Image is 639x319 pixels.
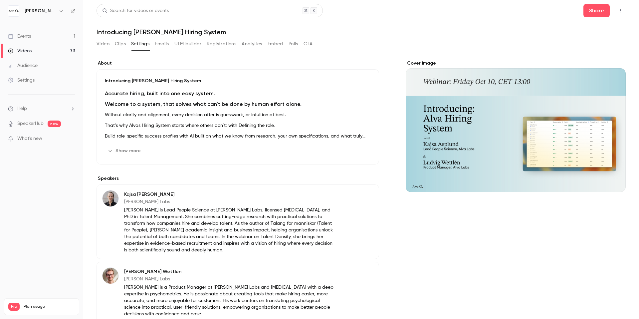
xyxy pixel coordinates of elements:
[124,276,336,282] p: [PERSON_NAME] Labs
[97,175,379,182] label: Speakers
[124,198,336,205] p: [PERSON_NAME] Labs
[105,132,371,140] p: Build role-specific success profiles with AI built on what we know from research, your own specif...
[97,39,109,49] button: Video
[102,7,169,14] div: Search for videos or events
[17,105,27,112] span: Help
[8,303,20,311] span: Pro
[207,39,236,49] button: Registrations
[155,39,169,49] button: Emails
[8,77,35,84] div: Settings
[8,33,31,40] div: Events
[406,60,626,67] label: Cover image
[103,268,118,284] img: Ludvig Wettlén
[105,122,371,130] p: That’s why Alvas Hiring System starts where others don’t; with Defining the role.
[124,191,336,198] p: Kajsa [PERSON_NAME]
[8,48,32,54] div: Videos
[105,78,371,84] p: Introducing [PERSON_NAME] Hiring System
[103,190,118,206] img: Kajsa Asplund
[115,39,126,49] button: Clips
[97,184,379,259] div: Kajsa AsplundKajsa [PERSON_NAME][PERSON_NAME] Labs[PERSON_NAME] is Lead People Science at [PERSON...
[105,111,371,119] p: Without clarity and alignment, every decision after is guesswork, or intuition at best.
[406,60,626,192] section: Cover image
[24,304,75,309] span: Plan usage
[8,105,75,112] li: help-dropdown-opener
[268,39,283,49] button: Embed
[304,39,313,49] button: CTA
[8,62,38,69] div: Audience
[17,135,42,142] span: What's new
[583,4,610,17] button: Share
[97,60,379,67] label: About
[8,6,19,16] img: Alva Labs
[242,39,262,49] button: Analytics
[17,120,44,127] a: SpeakerHub
[105,90,371,98] h2: Accurate hiring, built into one easy system.
[67,136,75,142] iframe: Noticeable Trigger
[131,39,149,49] button: Settings
[25,8,56,14] h6: [PERSON_NAME] Labs
[105,100,371,108] h4: Welcome to a system, that solves what can't be done by human effort alone.
[124,207,336,253] p: [PERSON_NAME] is Lead People Science at [PERSON_NAME] Labs, licensed [MEDICAL_DATA], and PhD in T...
[289,39,298,49] button: Polls
[97,28,626,36] h1: Introducing [PERSON_NAME] Hiring System
[124,268,336,275] p: [PERSON_NAME] Wettlén
[105,146,145,156] button: Show more
[174,39,201,49] button: UTM builder
[124,284,336,317] p: [PERSON_NAME] is a Product Manager at [PERSON_NAME] Labs and [MEDICAL_DATA] with a deep expertise...
[615,5,626,16] button: Top Bar Actions
[48,121,61,127] span: new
